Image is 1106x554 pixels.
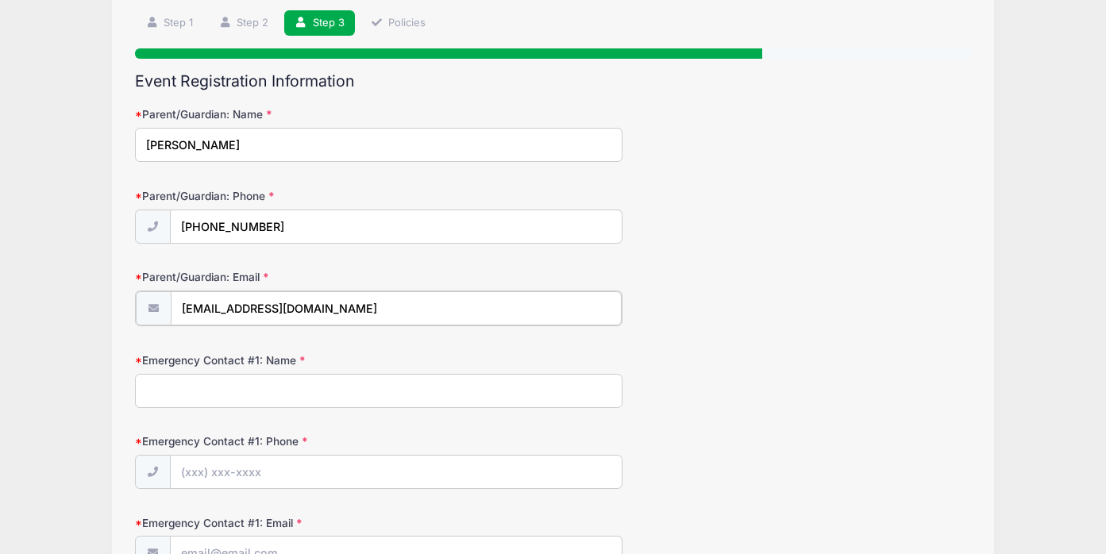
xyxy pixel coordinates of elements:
[135,515,414,531] label: Emergency Contact #1: Email
[209,10,279,37] a: Step 2
[135,269,414,285] label: Parent/Guardian: Email
[170,455,623,489] input: (xxx) xxx-xxxx
[135,10,203,37] a: Step 1
[360,10,436,37] a: Policies
[170,210,623,244] input: (xxx) xxx-xxxx
[135,106,414,122] label: Parent/Guardian: Name
[171,291,622,325] input: email@email.com
[135,72,970,90] h2: Event Registration Information
[284,10,355,37] a: Step 3
[135,188,414,204] label: Parent/Guardian: Phone
[135,433,414,449] label: Emergency Contact #1: Phone
[135,352,414,368] label: Emergency Contact #1: Name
